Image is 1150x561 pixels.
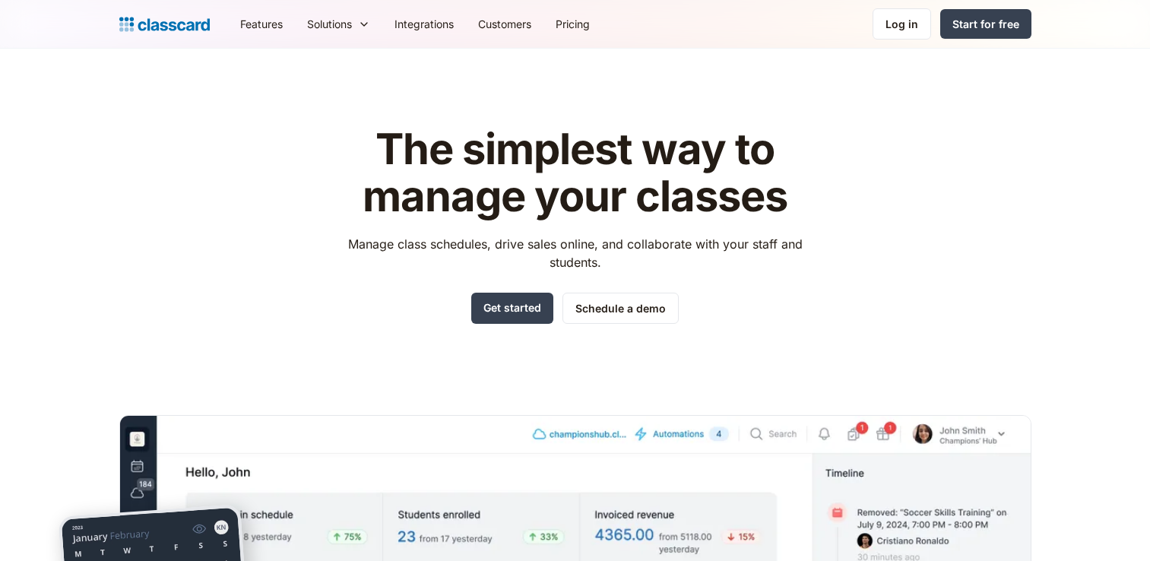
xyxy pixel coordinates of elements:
a: Features [228,7,295,41]
div: Solutions [307,16,352,32]
a: Start for free [940,9,1031,39]
div: Solutions [295,7,382,41]
a: Customers [466,7,543,41]
a: Integrations [382,7,466,41]
h1: The simplest way to manage your classes [334,126,816,220]
div: Start for free [952,16,1019,32]
a: Schedule a demo [562,293,679,324]
a: Log in [873,8,931,40]
a: home [119,14,210,35]
div: Log in [885,16,918,32]
a: Pricing [543,7,602,41]
a: Get started [471,293,553,324]
p: Manage class schedules, drive sales online, and collaborate with your staff and students. [334,235,816,271]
